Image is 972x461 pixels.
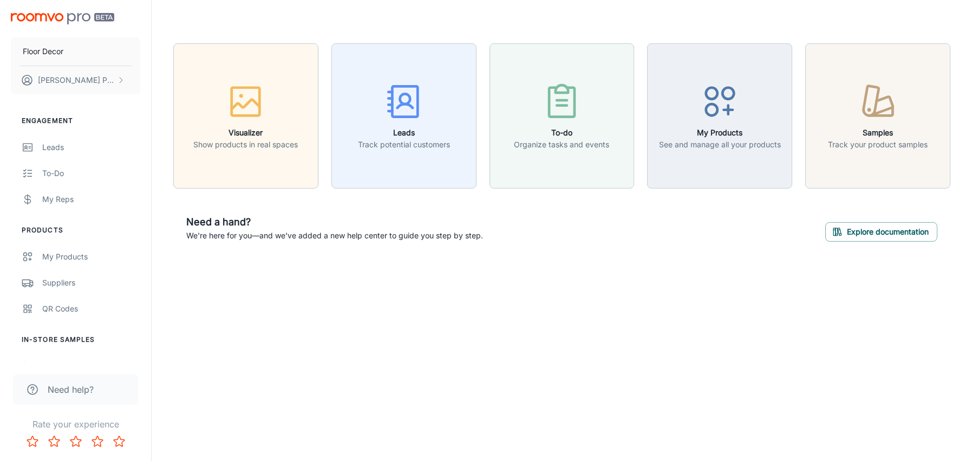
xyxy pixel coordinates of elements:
h6: Need a hand? [186,215,483,230]
h6: My Products [659,127,781,139]
button: My ProductsSee and manage all your products [647,43,792,189]
h6: Leads [358,127,450,139]
a: My ProductsSee and manage all your products [647,109,792,120]
p: Track your product samples [828,139,928,151]
button: Explore documentation [825,222,937,242]
div: Leads [42,141,140,153]
div: To-do [42,167,140,179]
p: See and manage all your products [659,139,781,151]
button: LeadsTrack potential customers [331,43,477,189]
p: Floor Decor [23,46,63,57]
div: Suppliers [42,277,140,289]
p: [PERSON_NAME] Phoenix [38,74,114,86]
h6: Samples [828,127,928,139]
p: Organize tasks and events [514,139,609,151]
p: Track potential customers [358,139,450,151]
a: To-doOrganize tasks and events [490,109,635,120]
h6: To-do [514,127,609,139]
button: Floor Decor [11,37,140,66]
a: Explore documentation [825,225,937,236]
div: My Products [42,251,140,263]
button: [PERSON_NAME] Phoenix [11,66,140,94]
button: VisualizerShow products in real spaces [173,43,318,189]
a: SamplesTrack your product samples [805,109,950,120]
img: Roomvo PRO Beta [11,13,114,24]
button: SamplesTrack your product samples [805,43,950,189]
p: Show products in real spaces [193,139,298,151]
p: We're here for you—and we've added a new help center to guide you step by step. [186,230,483,242]
button: To-doOrganize tasks and events [490,43,635,189]
div: My Reps [42,193,140,205]
h6: Visualizer [193,127,298,139]
a: LeadsTrack potential customers [331,109,477,120]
